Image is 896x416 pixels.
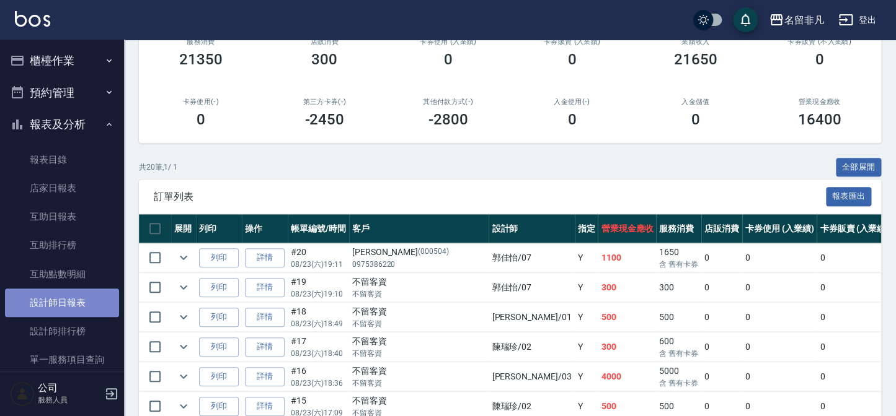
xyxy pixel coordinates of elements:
[5,145,119,174] a: 報表目錄
[418,246,449,259] p: (000504)
[5,45,119,77] button: 櫃檯作業
[242,214,288,243] th: 操作
[649,38,743,46] h2: 業績收入
[352,365,486,378] div: 不留客資
[179,51,223,68] h3: 21350
[174,397,193,415] button: expand row
[352,305,486,318] div: 不留客資
[701,273,742,302] td: 0
[701,243,742,272] td: 0
[352,275,486,288] div: 不留客資
[836,158,882,177] button: 全部展開
[5,345,119,374] a: 單一服務項目查詢
[352,318,486,329] p: 不留客資
[174,278,193,297] button: expand row
[38,394,101,405] p: 服務人員
[701,214,742,243] th: 店販消費
[567,111,576,128] h3: 0
[575,273,598,302] td: Y
[817,214,892,243] th: 卡券販賣 (入業績)
[199,278,239,297] button: 列印
[174,367,193,386] button: expand row
[5,108,119,141] button: 報表及分析
[154,191,826,203] span: 訂單列表
[291,259,346,270] p: 08/23 (六) 19:11
[691,111,700,128] h3: 0
[598,243,656,272] td: 1100
[174,308,193,326] button: expand row
[598,332,656,362] td: 300
[291,378,346,389] p: 08/23 (六) 18:36
[245,397,285,416] a: 詳情
[656,243,701,272] td: 1650
[352,348,486,359] p: 不留客資
[575,214,598,243] th: 指定
[278,38,372,46] h2: 店販消費
[701,303,742,332] td: 0
[656,273,701,302] td: 300
[784,12,823,28] div: 名留非凡
[489,243,574,272] td: 郭佳怡 /07
[352,378,486,389] p: 不留客資
[764,7,828,33] button: 名留非凡
[288,303,349,332] td: #18
[199,308,239,327] button: 列印
[245,308,285,327] a: 詳情
[489,332,574,362] td: 陳瑞珍 /02
[598,362,656,391] td: 4000
[245,278,285,297] a: 詳情
[489,273,574,302] td: 郭佳怡 /07
[349,214,489,243] th: 客戶
[444,51,453,68] h3: 0
[245,337,285,357] a: 詳情
[5,288,119,317] a: 設計師日報表
[817,273,892,302] td: 0
[352,288,486,300] p: 不留客資
[291,288,346,300] p: 08/23 (六) 19:10
[197,111,205,128] h3: 0
[701,362,742,391] td: 0
[489,303,574,332] td: [PERSON_NAME] /01
[291,318,346,329] p: 08/23 (六) 18:49
[288,273,349,302] td: #19
[833,9,881,32] button: 登出
[575,362,598,391] td: Y
[245,367,285,386] a: 詳情
[489,214,574,243] th: 設計師
[352,246,486,259] div: [PERSON_NAME]
[797,111,841,128] h3: 16400
[659,348,698,359] p: 含 舊有卡券
[245,248,285,267] a: 詳情
[575,303,598,332] td: Y
[15,11,50,27] img: Logo
[525,38,619,46] h2: 卡券販賣 (入業績)
[311,51,337,68] h3: 300
[742,362,817,391] td: 0
[742,214,817,243] th: 卡券使用 (入業績)
[733,7,758,32] button: save
[278,98,372,106] h2: 第三方卡券(-)
[352,394,486,407] div: 不留客資
[817,303,892,332] td: 0
[5,260,119,288] a: 互助點數明細
[742,273,817,302] td: 0
[773,38,867,46] h2: 卡券販賣 (不入業績)
[199,337,239,357] button: 列印
[742,332,817,362] td: 0
[199,248,239,267] button: 列印
[154,38,248,46] h3: 服務消費
[288,332,349,362] td: #17
[401,38,495,46] h2: 卡券使用 (入業績)
[826,190,872,202] a: 報表匯出
[10,381,35,406] img: Person
[817,362,892,391] td: 0
[826,187,872,206] button: 報表匯出
[288,362,349,391] td: #16
[656,362,701,391] td: 5000
[304,111,344,128] h3: -2450
[525,98,619,106] h2: 入金使用(-)
[352,259,486,270] p: 0975386220
[199,397,239,416] button: 列印
[598,273,656,302] td: 300
[288,243,349,272] td: #20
